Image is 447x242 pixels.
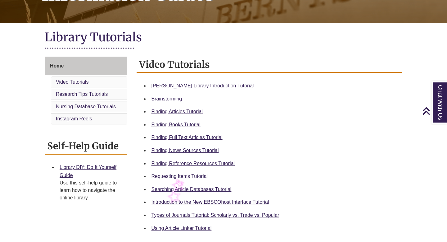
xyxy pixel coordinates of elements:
[151,174,208,179] a: Requesting Items Tutorial
[151,122,201,127] a: Finding Books Tutorial
[151,135,223,140] a: Finding Full Text Articles Tutorial
[56,91,108,97] a: Research Tips Tutorials
[56,79,89,85] a: Video Tutorials
[151,161,235,166] a: Finding Reference Resources Tutorial
[151,199,269,205] a: Introduction to the New EBSCOhost Interface Tutorial
[137,57,403,73] h2: Video Tutorials
[50,63,64,68] span: Home
[151,148,219,153] a: Finding News Sources Tutorial
[151,212,279,218] a: Types of Journals Tutorial: Scholarly vs. Trade vs. Popular
[45,57,127,126] div: Guide Page Menu
[151,96,182,101] a: Brainstorming
[45,57,127,75] a: Home
[151,109,203,114] a: Finding Articles Tutorial
[60,165,116,178] a: Library DIY: Do It Yourself Guide
[45,138,127,155] h2: Self-Help Guide
[151,83,254,88] a: [PERSON_NAME] Library Introduction Tutorial
[56,116,92,121] a: Instagram Reels
[45,30,402,46] h1: Library Tutorials
[56,104,116,109] a: Nursing Database Tutorials
[151,187,232,192] a: Searching Article Databases Tutorial
[151,226,212,231] a: Using Article Linker Tutorial
[60,179,122,202] div: Use this self-help guide to learn how to navigate the online library.
[422,107,445,115] a: Back to Top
